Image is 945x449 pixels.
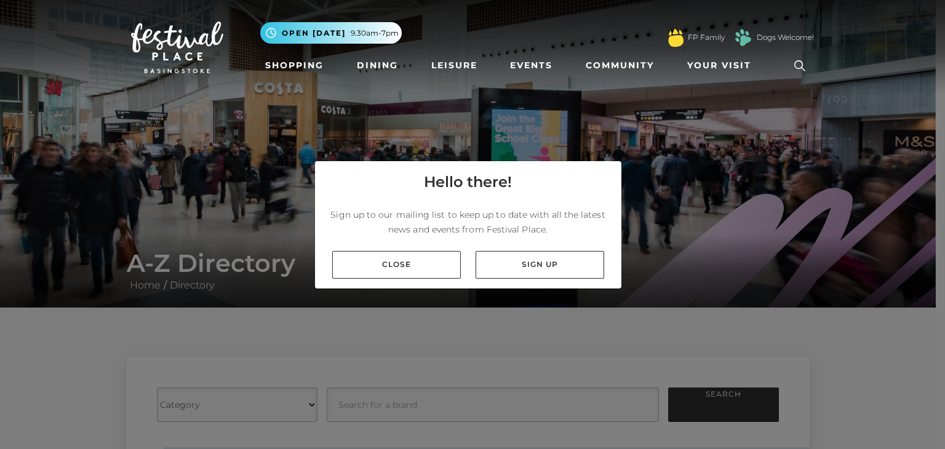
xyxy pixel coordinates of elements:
a: Dining [352,54,403,77]
img: Festival Place Logo [131,22,223,73]
a: Your Visit [682,54,762,77]
a: Sign up [476,251,604,279]
span: Your Visit [687,59,751,72]
span: 9.30am-7pm [351,28,399,39]
p: Sign up to our mailing list to keep up to date with all the latest news and events from Festival ... [325,207,612,237]
a: Close [332,251,461,279]
a: Events [505,54,557,77]
a: Shopping [260,54,329,77]
button: Open [DATE] 9.30am-7pm [260,22,402,44]
span: Open [DATE] [282,28,346,39]
a: Dogs Welcome! [757,32,814,43]
a: FP Family [688,32,725,43]
a: Leisure [426,54,482,77]
a: Community [581,54,659,77]
h4: Hello there! [424,171,512,193]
